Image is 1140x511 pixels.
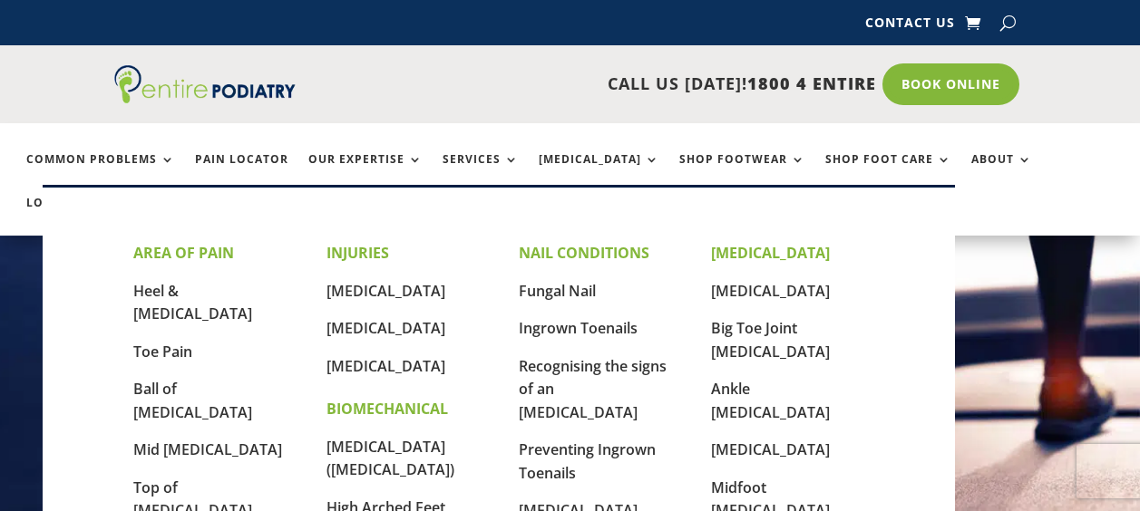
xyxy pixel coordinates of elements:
[519,439,656,483] a: Preventing Ingrown Toenails
[114,65,296,103] img: logo (1)
[26,153,175,192] a: Common Problems
[133,439,282,459] a: Mid [MEDICAL_DATA]
[711,379,830,422] a: Ankle [MEDICAL_DATA]
[519,243,649,263] strong: NAIL CONDITIONS
[711,281,830,301] a: [MEDICAL_DATA]
[825,153,951,192] a: Shop Foot Care
[519,318,638,338] a: Ingrown Toenails
[711,439,830,459] a: [MEDICAL_DATA]
[865,16,955,36] a: Contact Us
[326,356,445,376] a: [MEDICAL_DATA]
[747,72,876,94] span: 1800 4 ENTIRE
[882,63,1019,105] a: Book Online
[519,356,667,422] a: Recognising the signs of an [MEDICAL_DATA]
[519,281,596,301] a: Fungal Nail
[133,379,252,422] a: Ball of [MEDICAL_DATA]
[114,89,296,107] a: Entire Podiatry
[318,72,876,96] p: CALL US [DATE]!
[326,281,445,301] a: [MEDICAL_DATA]
[326,399,448,419] strong: BIOMECHANICAL
[26,197,117,236] a: Locations
[308,153,423,192] a: Our Expertise
[326,437,454,480] a: [MEDICAL_DATA] ([MEDICAL_DATA])
[711,243,830,263] strong: [MEDICAL_DATA]
[443,153,519,192] a: Services
[195,153,288,192] a: Pain Locator
[326,243,389,263] strong: INJURIES
[711,318,830,362] a: Big Toe Joint [MEDICAL_DATA]
[679,153,805,192] a: Shop Footwear
[133,281,252,324] a: Heel & [MEDICAL_DATA]
[971,153,1032,192] a: About
[326,318,445,338] a: [MEDICAL_DATA]
[539,153,659,192] a: [MEDICAL_DATA]
[133,243,234,263] strong: AREA OF PAIN
[133,342,192,362] a: Toe Pain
